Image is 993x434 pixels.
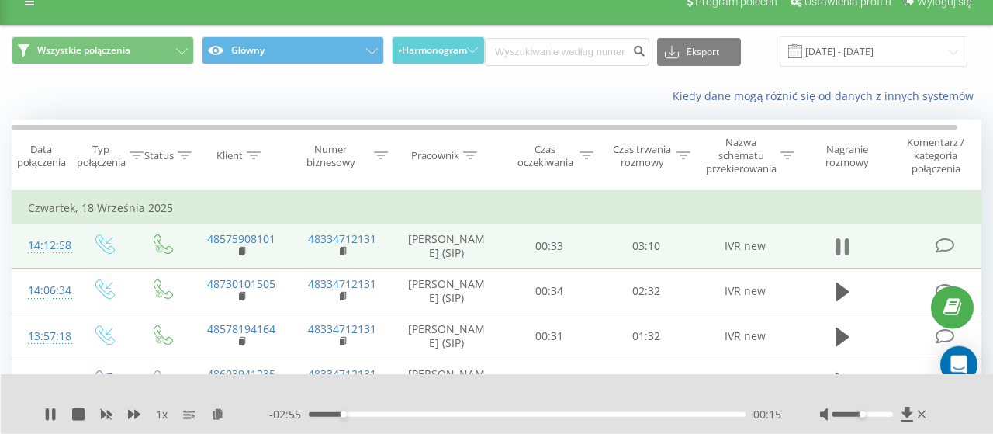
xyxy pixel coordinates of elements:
[292,143,371,169] div: Numer biznesowy
[859,411,865,418] div: Accessibility label
[598,314,695,359] td: 01:32
[144,149,174,162] div: Status
[402,45,467,56] span: Harmonogram
[598,224,695,269] td: 03:10
[392,36,485,64] button: Harmonogram
[695,314,796,359] td: IVR new
[598,359,695,404] td: 00:58
[706,136,777,175] div: Nazwa schematu przekierowania
[611,143,673,169] div: Czas trwania rozmowy
[28,231,59,261] div: 14:12:58
[156,407,168,422] span: 1 x
[657,38,741,66] button: Eksport
[809,143,884,169] div: Nagranie rozmowy
[308,276,376,291] a: 48334712131
[393,314,501,359] td: [PERSON_NAME] (SIP)
[308,366,376,381] a: 48334712131
[207,231,275,246] a: 48575908101
[308,321,376,336] a: 48334712131
[202,36,384,64] button: Główny
[269,407,309,422] span: - 02:55
[77,143,126,169] div: Typ połączenia
[411,149,459,162] div: Pracownik
[216,149,243,162] div: Klient
[28,321,59,352] div: 13:57:18
[501,359,598,404] td: 00:24
[940,346,977,384] div: Open Intercom Messenger
[673,89,981,103] a: Kiedy dane mogą różnić się od danych z innych systemów
[393,359,501,404] td: [PERSON_NAME] (SIP)
[207,321,275,336] a: 48578194164
[695,269,796,314] td: IVR new
[891,136,981,175] div: Komentarz / kategoria połączenia
[393,224,501,269] td: [PERSON_NAME] (SIP)
[485,38,649,66] input: Wyszukiwanie według numeru
[28,366,59,397] div: 13:37:52
[598,269,695,314] td: 02:32
[308,231,376,246] a: 48334712131
[753,407,781,422] span: 00:15
[28,276,59,306] div: 14:06:34
[37,44,130,57] span: Wszystkie połączenia
[514,143,576,169] div: Czas oczekiwania
[207,366,275,381] a: 48603941235
[12,143,70,169] div: Data połączenia
[393,269,501,314] td: [PERSON_NAME] (SIP)
[695,224,796,269] td: IVR new
[501,224,598,269] td: 00:33
[501,269,598,314] td: 00:34
[341,411,347,418] div: Accessibility label
[501,314,598,359] td: 00:31
[12,36,194,64] button: Wszystkie połączenia
[207,276,275,291] a: 48730101505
